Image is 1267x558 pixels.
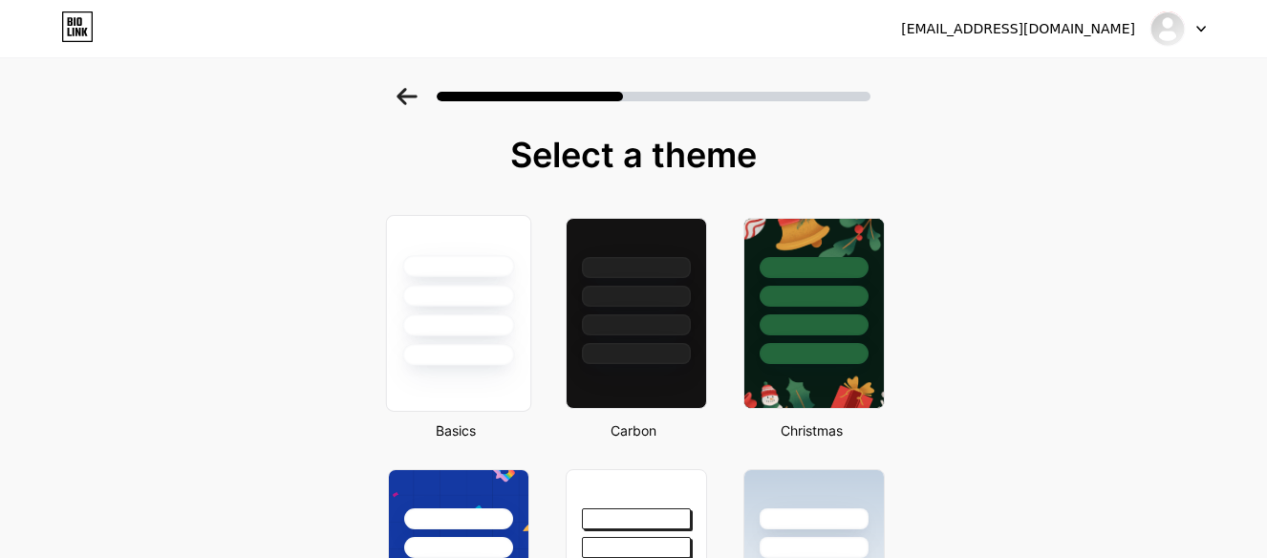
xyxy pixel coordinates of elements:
img: linuka [1149,11,1186,47]
div: Basics [382,420,529,440]
div: Carbon [560,420,707,440]
div: [EMAIL_ADDRESS][DOMAIN_NAME] [901,19,1135,39]
div: Select a theme [380,136,887,174]
div: Christmas [738,420,885,440]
